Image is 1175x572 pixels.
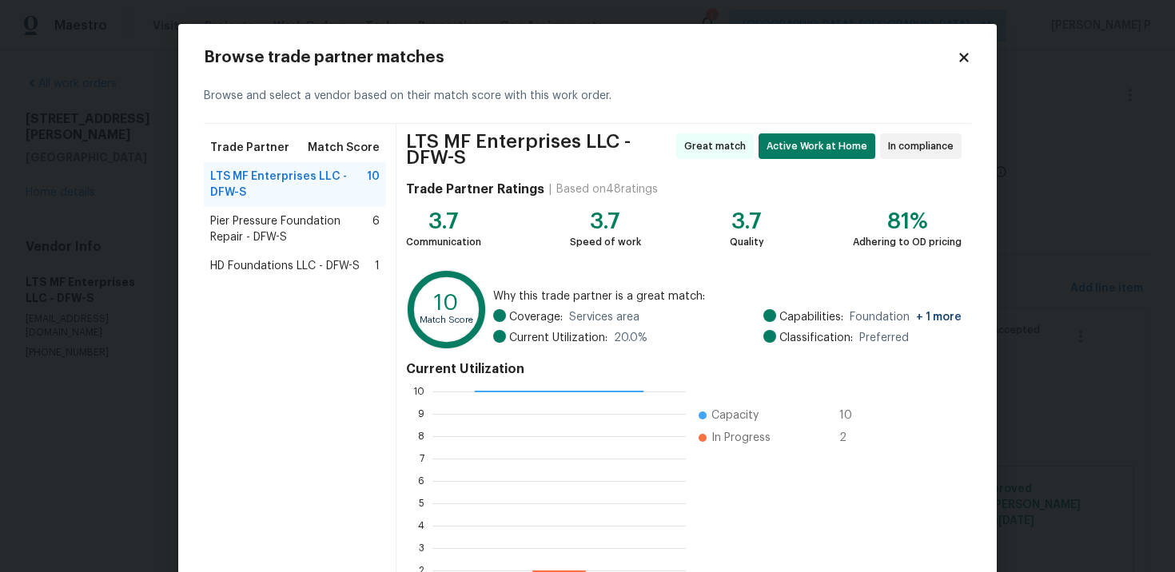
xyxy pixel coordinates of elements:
span: Capabilities: [779,309,843,325]
text: 10 [434,292,459,314]
span: Great match [684,138,752,154]
div: Speed of work [570,234,641,250]
span: Why this trade partner is a great match: [493,288,962,304]
span: Classification: [779,330,853,346]
text: 4 [418,521,424,530]
span: 10 [839,407,865,423]
span: Capacity [711,407,759,423]
span: LTS MF Enterprises LLC - DFW-S [406,133,671,165]
span: In compliance [888,138,960,154]
span: Current Utilization: [509,330,607,346]
text: 9 [418,409,424,419]
span: Active Work at Home [767,138,874,154]
span: Foundation [850,309,962,325]
span: Trade Partner [210,140,289,156]
span: 20.0 % [614,330,647,346]
div: Quality [730,234,764,250]
div: | [544,181,556,197]
text: 8 [418,431,424,441]
span: 10 [367,169,380,201]
div: 3.7 [406,213,481,229]
span: Pier Pressure Foundation Repair - DFW-S [210,213,372,245]
span: HD Foundations LLC - DFW-S [210,258,360,274]
h4: Trade Partner Ratings [406,181,544,197]
span: Services area [569,309,639,325]
text: 3 [419,543,424,553]
div: Adhering to OD pricing [853,234,962,250]
span: Coverage: [509,309,563,325]
h2: Browse trade partner matches [204,50,957,66]
span: In Progress [711,430,771,446]
span: LTS MF Enterprises LLC - DFW-S [210,169,367,201]
text: Match Score [420,316,473,324]
span: Preferred [859,330,909,346]
div: 3.7 [570,213,641,229]
text: 7 [420,454,424,463]
span: 6 [372,213,380,245]
div: Browse and select a vendor based on their match score with this work order. [204,69,971,124]
span: 2 [839,430,865,446]
div: Based on 48 ratings [556,181,658,197]
span: 1 [375,258,380,274]
h4: Current Utilization [406,361,962,377]
text: 6 [418,476,424,486]
div: 3.7 [730,213,764,229]
span: + 1 more [916,312,962,323]
text: 5 [419,499,424,508]
div: 81% [853,213,962,229]
text: 10 [413,387,424,396]
div: Communication [406,234,481,250]
span: Match Score [308,140,380,156]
